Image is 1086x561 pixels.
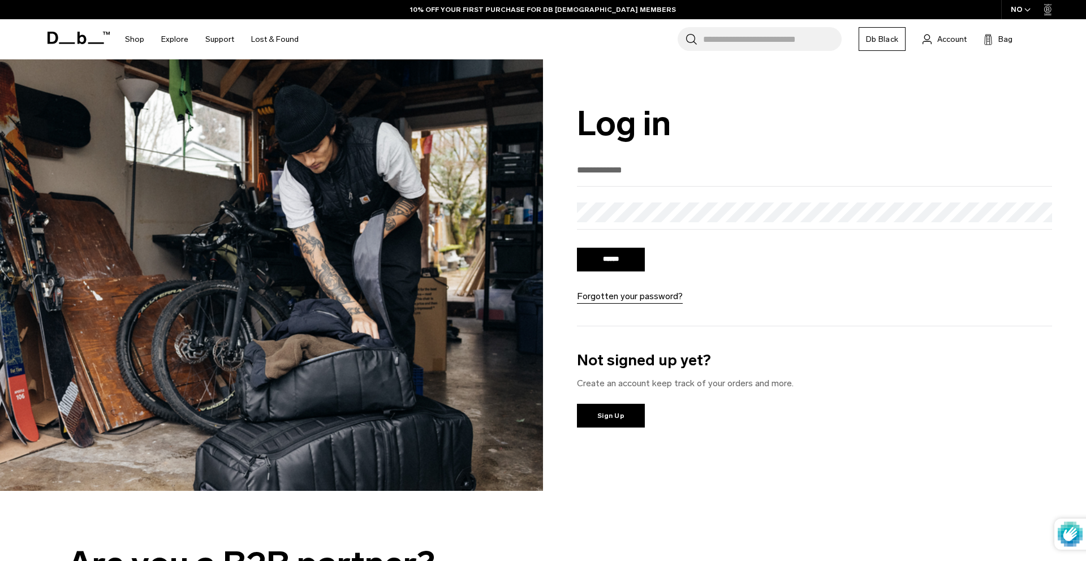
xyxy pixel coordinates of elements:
h1: Log in [577,105,1052,143]
nav: Main Navigation [117,19,307,59]
img: Protected by hCaptcha [1058,519,1083,550]
a: Sign Up [577,404,645,428]
span: Account [937,33,967,45]
p: Create an account keep track of your orders and more. [577,377,1052,390]
a: Lost & Found [251,19,299,59]
a: Shop [125,19,144,59]
a: Support [205,19,234,59]
a: 10% OFF YOUR FIRST PURCHASE FOR DB [DEMOGRAPHIC_DATA] MEMBERS [410,5,676,15]
h3: Not signed up yet? [577,349,1052,372]
span: Bag [998,33,1012,45]
a: Account [923,32,967,46]
a: Db Black [859,27,906,51]
a: Explore [161,19,188,59]
a: Forgotten your password? [577,290,683,303]
button: Bag [984,32,1012,46]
